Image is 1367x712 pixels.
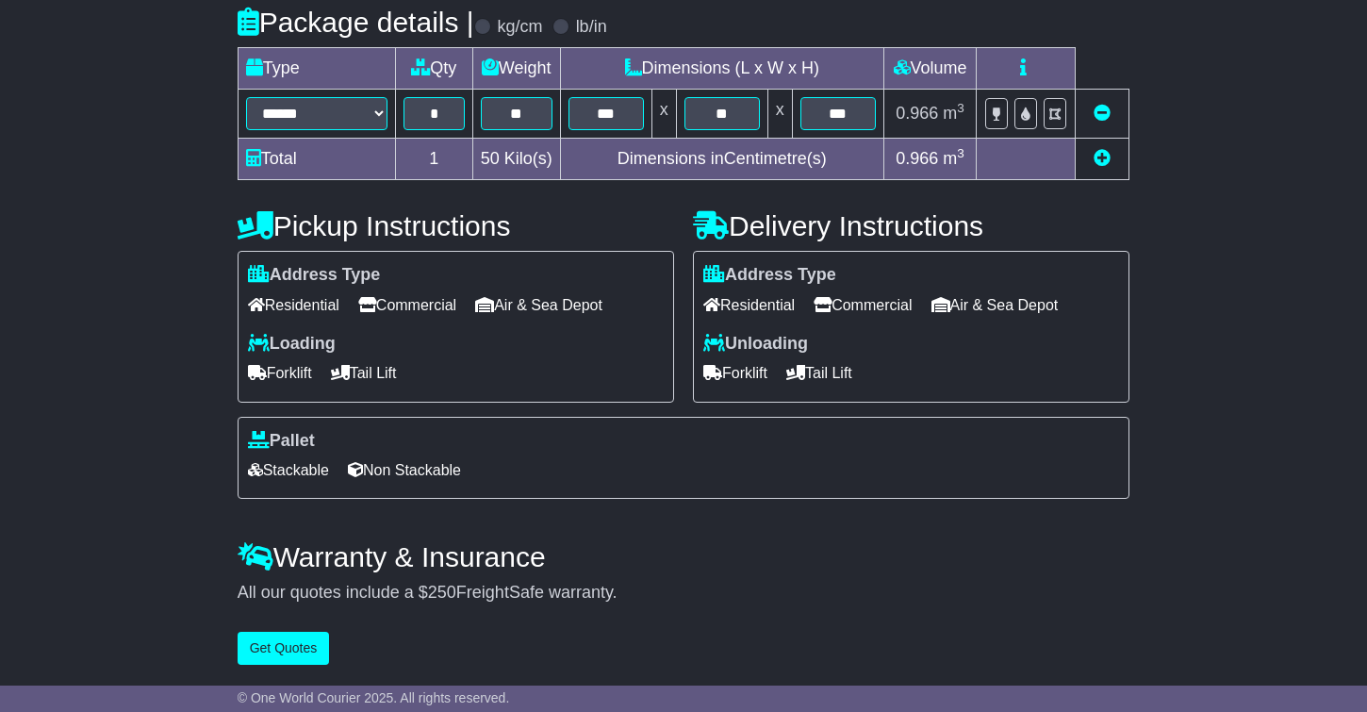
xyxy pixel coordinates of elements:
span: 50 [481,149,500,168]
label: Pallet [248,431,315,452]
td: Dimensions (L x W x H) [560,48,883,90]
span: Tail Lift [331,358,397,388]
sup: 3 [957,146,964,160]
span: Residential [248,290,339,320]
td: x [767,90,792,139]
span: m [943,149,964,168]
td: 1 [395,139,472,180]
div: All our quotes include a $ FreightSafe warranty. [238,583,1130,604]
span: Tail Lift [786,358,852,388]
h4: Pickup Instructions [238,210,674,241]
span: 0.966 [896,149,938,168]
button: Get Quotes [238,632,330,665]
td: Total [238,139,395,180]
a: Remove this item [1094,104,1111,123]
span: Forklift [248,358,312,388]
td: Dimensions in Centimetre(s) [560,139,883,180]
span: Residential [703,290,795,320]
span: © One World Courier 2025. All rights reserved. [238,690,510,705]
h4: Warranty & Insurance [238,541,1130,572]
label: Loading [248,334,336,355]
span: 250 [428,583,456,602]
td: Qty [395,48,472,90]
td: Kilo(s) [472,139,560,180]
span: 0.966 [896,104,938,123]
td: x [651,90,676,139]
span: Commercial [358,290,456,320]
td: Type [238,48,395,90]
span: Air & Sea Depot [931,290,1059,320]
span: m [943,104,964,123]
sup: 3 [957,101,964,115]
label: Unloading [703,334,808,355]
td: Weight [472,48,560,90]
label: kg/cm [498,17,543,38]
h4: Package details | [238,7,474,38]
span: Commercial [814,290,912,320]
label: Address Type [703,265,836,286]
a: Add new item [1094,149,1111,168]
span: Air & Sea Depot [475,290,602,320]
label: lb/in [576,17,607,38]
span: Forklift [703,358,767,388]
span: Non Stackable [348,455,461,485]
h4: Delivery Instructions [693,210,1129,241]
td: Volume [883,48,977,90]
span: Stackable [248,455,329,485]
label: Address Type [248,265,381,286]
